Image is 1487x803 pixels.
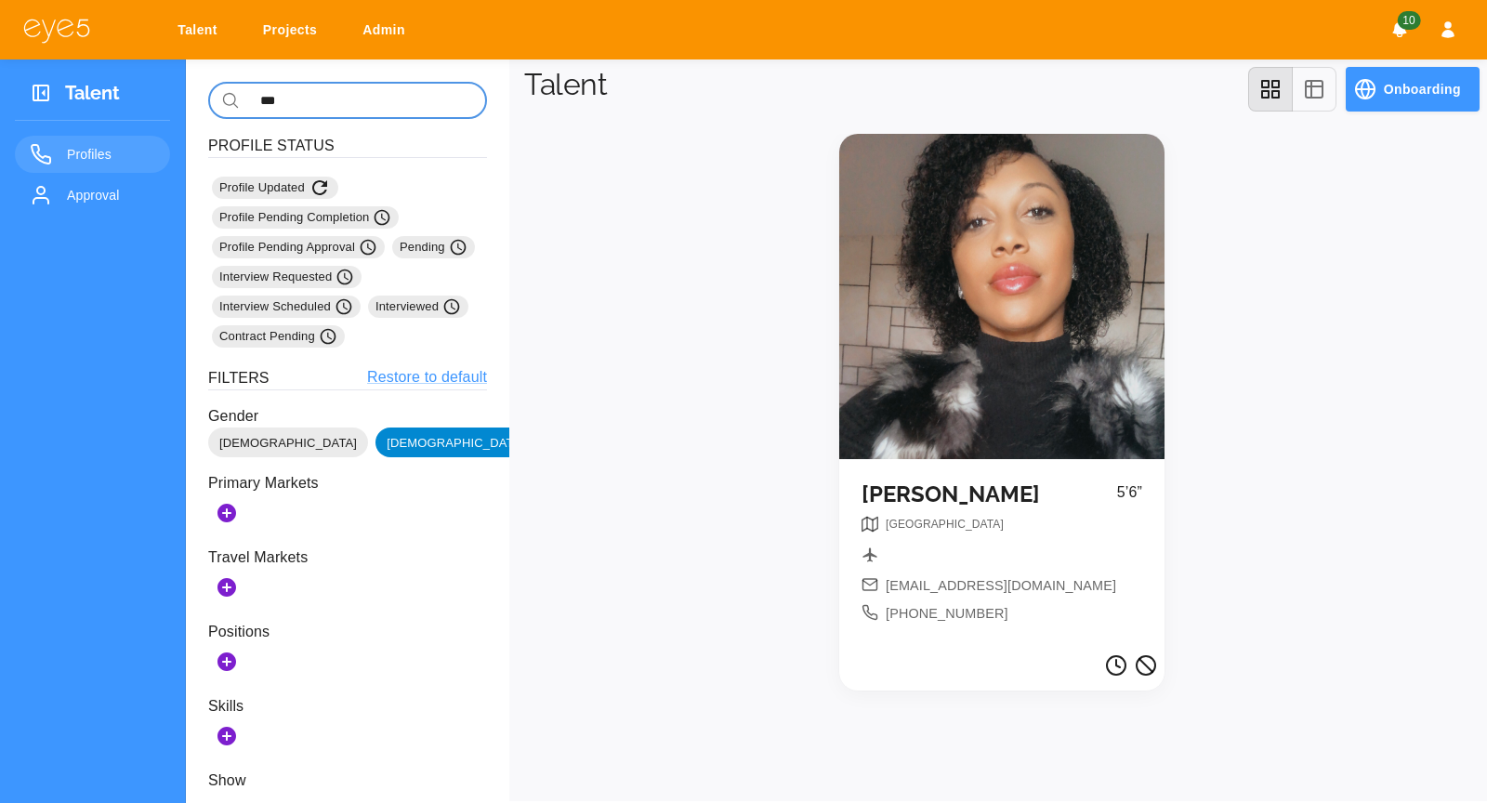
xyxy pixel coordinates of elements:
[208,643,245,680] button: Add Positions
[208,405,487,428] p: Gender
[375,297,461,316] span: Interviewed
[212,296,361,318] div: Interview Scheduled
[219,208,391,227] span: Profile Pending Completion
[219,327,337,346] span: Contract Pending
[165,13,236,47] a: Talent
[886,604,1008,625] span: [PHONE_NUMBER]
[208,134,487,158] h6: Profile Status
[212,177,338,199] div: Profile Updated
[219,297,353,316] span: Interview Scheduled
[219,268,354,286] span: Interview Requested
[208,621,487,643] p: Positions
[212,266,362,288] div: Interview Requested
[886,518,1004,531] span: [GEOGRAPHIC_DATA]
[208,569,245,606] button: Add Secondary Markets
[1248,67,1336,112] div: view
[524,67,607,102] h1: Talent
[208,770,487,792] p: Show
[67,143,155,165] span: Profiles
[375,434,535,453] span: [DEMOGRAPHIC_DATA]
[212,206,399,229] div: Profile Pending Completion
[400,238,467,257] span: Pending
[219,177,331,199] span: Profile Updated
[219,238,377,257] span: Profile Pending Approval
[208,695,487,717] p: Skills
[208,717,245,755] button: Add Skills
[22,17,91,44] img: eye5
[251,13,336,47] a: Projects
[862,481,1117,508] h5: [PERSON_NAME]
[1346,67,1480,112] button: Onboarding
[1292,67,1336,112] button: table
[392,236,475,258] div: Pending
[212,325,345,348] div: Contract Pending
[367,366,487,389] a: Restore to default
[67,184,155,206] span: Approval
[1248,67,1293,112] button: grid
[15,177,170,214] a: Approval
[1117,481,1142,516] p: 5’6”
[212,236,385,258] div: Profile Pending Approval
[886,576,1116,597] span: [EMAIL_ADDRESS][DOMAIN_NAME]
[1397,11,1420,30] span: 10
[208,494,245,532] button: Add Markets
[886,516,1004,539] nav: breadcrumb
[1383,13,1416,46] button: Notifications
[375,428,535,457] div: [DEMOGRAPHIC_DATA]
[208,428,368,457] div: [DEMOGRAPHIC_DATA]
[65,82,120,111] h3: Talent
[839,134,1165,647] a: [PERSON_NAME]5’6”breadcrumb[EMAIL_ADDRESS][DOMAIN_NAME][PHONE_NUMBER]
[208,472,487,494] p: Primary Markets
[350,13,424,47] a: Admin
[208,546,487,569] p: Travel Markets
[208,366,270,389] h6: Filters
[208,434,368,453] span: [DEMOGRAPHIC_DATA]
[15,136,170,173] a: Profiles
[368,296,468,318] div: Interviewed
